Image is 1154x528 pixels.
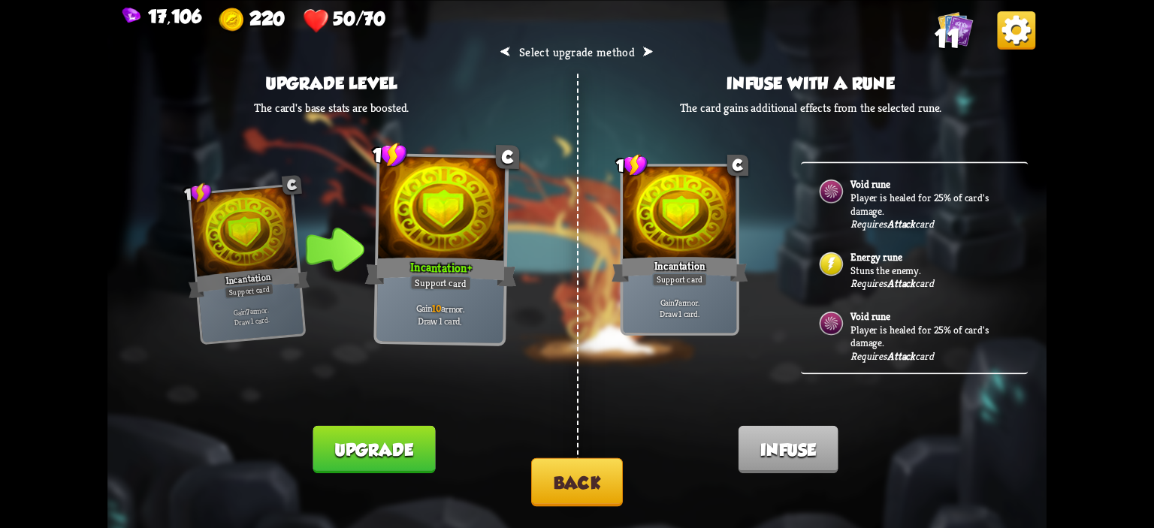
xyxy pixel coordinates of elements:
[333,7,385,28] span: 50/70
[183,181,213,204] div: 1
[254,74,409,92] h3: Upgrade level
[727,154,748,175] div: C
[938,11,973,47] img: Cards_Icon.png
[626,297,734,319] p: Gain armor. Draw 1 card.
[850,191,1010,217] p: Player is healed for 25% of card's damage.
[850,177,890,191] b: Void rune
[219,7,285,33] div: Gold
[122,7,141,24] img: Gem.png
[496,145,520,169] div: C
[850,276,933,290] div: Requires card
[365,253,517,289] div: Incantation+
[531,457,623,505] button: Back
[935,24,959,53] span: 11
[850,250,902,264] b: Energy rune
[850,264,1010,277] p: Stuns the enemy.
[817,250,844,277] img: Energy.png
[373,141,408,168] div: 1
[203,302,300,330] p: Gain armor. Draw 1 card.
[652,273,708,286] div: Support card
[219,7,246,33] img: Gold.png
[612,254,748,284] div: Incantation
[432,302,441,315] b: 10
[680,100,942,116] p: The card gains additional effects from the selected rune.
[938,11,973,50] div: View all the cards in your deck
[887,276,915,290] b: Attack
[500,44,654,60] h2: ⮜ ⮞
[850,349,933,363] div: Requires card
[122,5,201,26] div: Gems
[282,174,302,195] div: C
[680,74,942,92] h3: Infuse with a rune
[817,309,844,336] img: Void.png
[254,100,409,116] p: The card's base stats are boosted.
[850,309,890,323] b: Void rune
[380,300,500,327] p: Gain armor. Draw 1 card.
[187,263,310,300] div: Incantation
[850,323,1010,349] p: Player is healed for 25% of card's damage.
[306,228,364,272] img: Indicator_Arrow.png
[616,153,648,177] div: 1
[249,7,285,28] span: 220
[409,274,471,291] div: Support card
[675,297,678,308] b: 7
[739,425,838,472] button: Infuse
[519,44,635,60] span: Select upgrade method
[997,11,1035,50] img: Options_Button.png
[224,282,274,299] div: Support card
[887,349,915,363] b: Attack
[850,217,933,231] div: Requires card
[303,7,329,33] img: Heart.png
[303,7,385,33] div: Health
[887,217,915,231] b: Attack
[246,306,249,316] b: 7
[313,425,435,472] button: Upgrade
[817,177,844,204] img: Void.png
